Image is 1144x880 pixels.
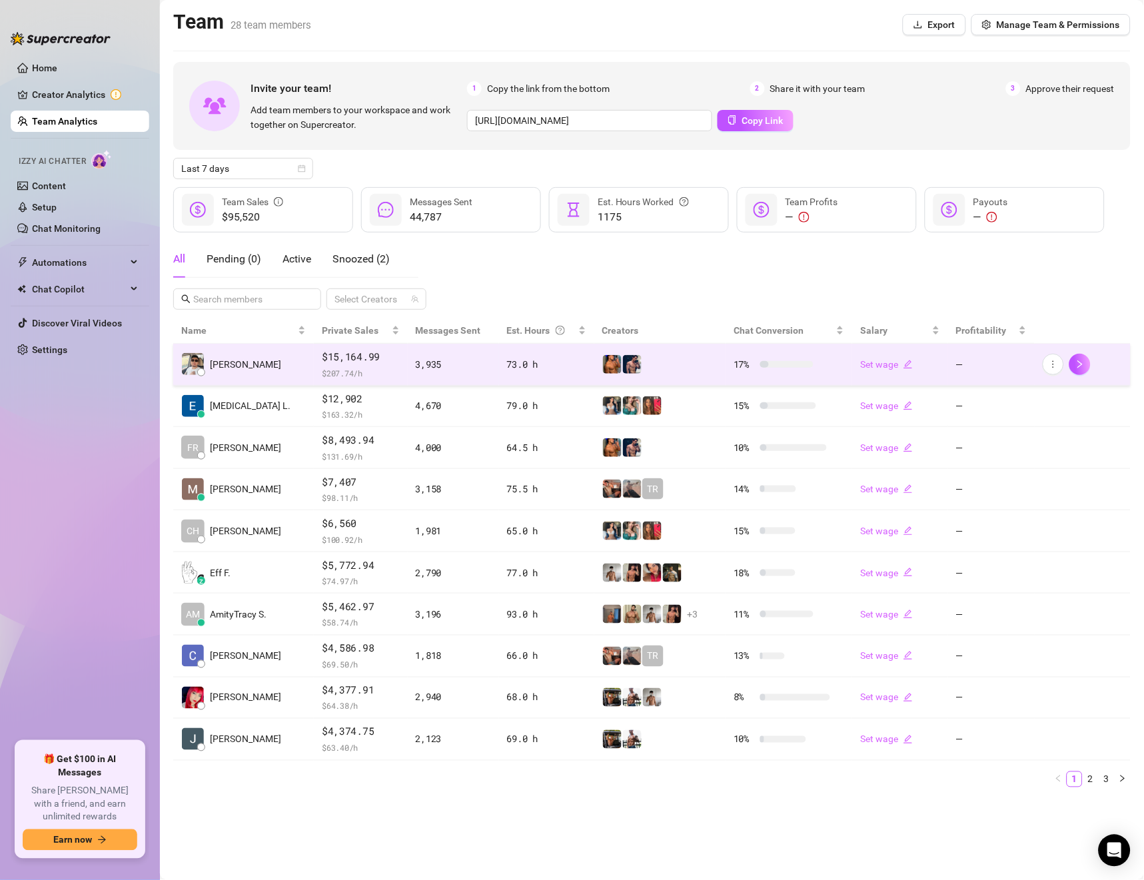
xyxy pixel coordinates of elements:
td: — [948,594,1035,636]
span: $15,164.99 [322,349,399,365]
span: dollar-circle [754,202,770,218]
span: $ 58.74 /h [322,616,399,630]
span: $ 131.69 /h [322,450,399,463]
span: 10 % [734,732,755,747]
span: FR [187,440,199,455]
span: 2 [750,81,765,96]
div: — [973,209,1008,225]
span: $ 163.32 /h [322,408,399,421]
td: — [948,719,1035,761]
a: 2 [1083,772,1098,787]
img: Mary Jane Moren… [182,687,204,709]
div: — [786,209,838,225]
span: Snoozed ( 2 ) [332,252,390,265]
button: Export [903,14,966,35]
span: Chat Copilot [32,278,127,300]
span: edit [903,735,913,744]
span: 14 % [734,482,755,496]
span: AM [186,607,200,622]
span: calendar [298,165,306,173]
span: 15 % [734,398,755,413]
img: Zach [623,564,642,582]
img: Eff Francisco [182,562,204,584]
span: 44,787 [410,209,472,225]
a: Set wageedit [860,526,913,536]
img: Katy [603,396,622,415]
li: Next Page [1115,771,1131,787]
a: Set wageedit [860,359,913,370]
span: right [1119,775,1127,783]
a: Content [32,181,66,191]
div: All [173,251,185,267]
th: Name [173,318,314,344]
span: left [1055,775,1063,783]
span: TR [647,649,658,663]
img: Axel [623,355,642,374]
button: right [1115,771,1131,787]
span: $ 207.74 /h [322,366,399,380]
span: $12,902 [322,391,399,407]
a: Set wageedit [860,651,913,661]
img: Rick Gino Tarce… [182,353,204,375]
span: Manage Team & Permissions [997,19,1120,30]
img: aussieboy_j [643,688,662,707]
span: Share [PERSON_NAME] with a friend, and earn unlimited rewards [23,785,137,824]
a: Settings [32,344,67,355]
img: Tony [663,564,682,582]
span: $5,772.94 [322,558,399,574]
span: AmityTracy S. [210,607,267,622]
img: AI Chatter [91,150,112,169]
span: CH [187,524,199,538]
button: Copy Link [718,110,794,131]
span: edit [903,526,913,536]
span: $ 98.11 /h [322,491,399,504]
a: Home [32,63,57,73]
span: Automations [32,252,127,273]
span: [PERSON_NAME] [210,524,281,538]
span: 1175 [598,209,689,225]
div: 2,123 [416,732,491,747]
a: Setup [32,202,57,213]
span: 10 % [734,440,755,455]
span: Messages Sent [416,325,481,336]
a: Chat Monitoring [32,223,101,234]
span: Invite your team! [251,80,467,97]
span: Export [928,19,955,30]
span: $4,586.98 [322,641,399,657]
span: info-circle [274,195,283,209]
img: Wayne [603,605,622,624]
span: Copy the link from the bottom [487,81,610,96]
span: edit [903,401,913,410]
a: Set wageedit [860,734,913,745]
span: [PERSON_NAME] [210,357,281,372]
div: 3,158 [416,482,491,496]
a: 1 [1067,772,1082,787]
a: Team Analytics [32,116,97,127]
span: $8,493.94 [322,432,399,448]
span: edit [903,360,913,369]
span: setting [982,20,991,29]
span: 🎁 Get $100 in AI Messages [23,753,137,779]
img: Osvaldo [603,647,622,665]
img: Katy [603,522,622,540]
span: 18 % [734,566,755,580]
li: 2 [1083,771,1099,787]
div: 75.5 h [507,482,586,496]
div: 64.5 h [507,440,586,455]
span: Share it with your team [770,81,865,96]
span: arrow-right [97,835,107,845]
img: LC [623,647,642,665]
div: 1,818 [416,649,491,663]
span: edit [903,568,913,577]
div: 77.0 h [507,566,586,580]
span: [PERSON_NAME] [210,732,281,747]
img: logo-BBDzfeDw.svg [11,32,111,45]
span: Add team members to your workspace and work together on Supercreator. [251,103,462,132]
span: Last 7 days [181,159,305,179]
span: exclamation-circle [987,212,997,222]
img: Mariane Subia [182,478,204,500]
div: Est. Hours [507,323,576,338]
img: Zaddy [623,522,642,540]
div: Pending ( 0 ) [207,251,261,267]
span: $ 63.40 /h [322,741,399,755]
